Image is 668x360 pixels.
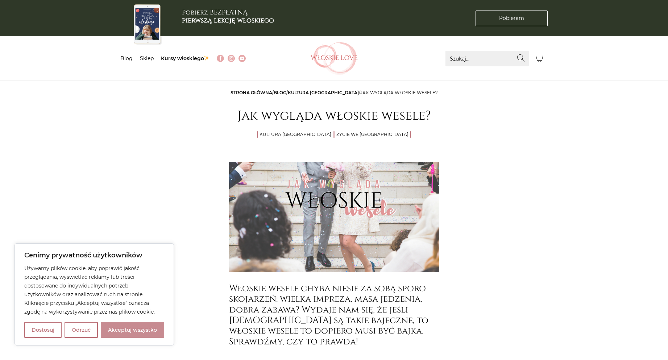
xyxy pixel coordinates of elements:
[274,90,286,95] a: Blog
[140,55,154,62] a: Sklep
[101,322,164,338] button: Akceptuj wszystko
[229,108,439,124] h1: Jak wygląda włoskie wesele?
[204,55,209,61] img: ✨
[182,9,274,24] h3: Pobierz BEZPŁATNĄ
[311,42,358,75] img: Włoskielove
[65,322,98,338] button: Odrzuć
[336,132,408,137] a: Życie we [GEOGRAPHIC_DATA]
[24,264,164,316] p: Używamy plików cookie, aby poprawić jakość przeglądania, wyświetlać reklamy lub treści dostosowan...
[288,90,359,95] a: Kultura [GEOGRAPHIC_DATA]
[182,16,274,25] b: pierwszą lekcję włoskiego
[499,15,524,22] span: Pobieram
[360,90,438,95] span: Jak wygląda włoskie wesele?
[24,251,164,260] p: Cenimy prywatność użytkowników
[229,283,439,347] h3: Włoskie wesele chyba niesie za sobą sporo skojarzeń: wielka impreza, masa jedzenia, dobra zabawa?...
[161,55,210,62] a: Kursy włoskiego
[24,322,62,338] button: Dostosuj
[120,55,133,62] a: Blog
[445,51,529,66] input: Szukaj...
[532,51,548,66] button: Koszyk
[476,11,548,26] a: Pobieram
[231,90,272,95] a: Strona główna
[260,132,331,137] a: Kultura [GEOGRAPHIC_DATA]
[231,90,438,95] span: / / /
